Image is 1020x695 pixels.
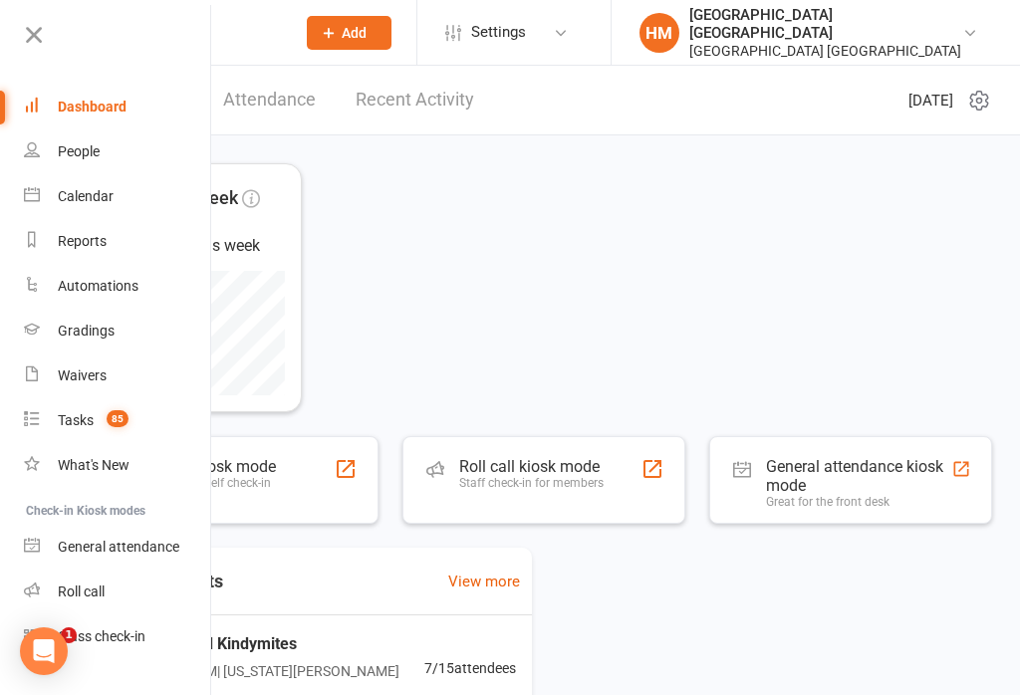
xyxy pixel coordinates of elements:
div: Staff check-in for members [459,476,604,490]
div: Gradings [58,323,115,339]
span: 7 / 15 attendees [424,657,516,679]
a: People [24,129,212,174]
div: Tasks [58,412,94,428]
div: Great for the front desk [766,495,951,509]
a: Automations [24,264,212,309]
a: General attendance kiosk mode [24,525,212,570]
a: Dashboard [24,85,212,129]
div: HM [639,13,679,53]
div: Automations [58,278,138,294]
div: Open Intercom Messenger [20,627,68,675]
div: Reports [58,233,107,249]
div: General attendance kiosk mode [766,457,951,495]
a: Class kiosk mode [24,614,212,659]
div: Roll call kiosk mode [459,457,604,476]
div: [GEOGRAPHIC_DATA] [GEOGRAPHIC_DATA] [689,6,962,42]
span: Add [342,25,367,41]
div: Class kiosk mode [152,457,276,476]
div: General attendance [58,539,179,555]
a: Attendance [223,66,316,134]
a: What's New [24,443,212,488]
div: What's New [58,457,129,473]
a: Gradings [24,309,212,353]
a: Recent Activity [356,66,474,134]
a: View more [448,570,520,593]
div: Class check-in [58,628,145,644]
button: Add [307,16,391,50]
div: Members self check-in [152,476,276,490]
a: Calendar [24,174,212,219]
span: 85 [107,410,128,427]
a: Waivers [24,353,212,398]
div: People [58,143,100,159]
a: Reports [24,219,212,264]
span: Minimites and Kindymites [112,631,424,657]
div: Waivers [58,367,107,383]
div: [GEOGRAPHIC_DATA] [GEOGRAPHIC_DATA] [689,42,962,60]
div: Dashboard [58,99,127,115]
a: Roll call [24,570,212,614]
div: Roll call [58,583,105,599]
span: Settings [471,10,526,55]
span: [DATE] [908,89,953,113]
span: 1 [61,627,77,643]
div: Calendar [58,188,114,204]
a: Tasks 85 [24,398,212,443]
